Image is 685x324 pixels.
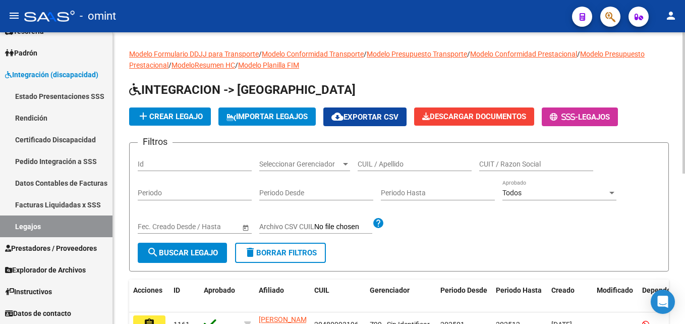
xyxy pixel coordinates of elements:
[137,112,203,121] span: Crear Legajo
[314,223,372,232] input: Archivo CSV CUIL
[323,107,407,126] button: Exportar CSV
[259,286,284,294] span: Afiliado
[129,107,211,126] button: Crear Legajo
[502,189,522,197] span: Todos
[147,246,159,258] mat-icon: search
[5,264,86,276] span: Explorador de Archivos
[470,50,577,58] a: Modelo Conformidad Prestacional
[133,286,162,294] span: Acciones
[5,286,52,297] span: Instructivos
[138,243,227,263] button: Buscar Legajo
[129,83,356,97] span: INTEGRACION -> [GEOGRAPHIC_DATA]
[174,286,180,294] span: ID
[226,112,308,121] span: IMPORTAR LEGAJOS
[372,217,384,229] mat-icon: help
[244,246,256,258] mat-icon: delete
[550,113,578,122] span: -
[492,280,547,313] datatable-header-cell: Periodo Hasta
[137,110,149,122] mat-icon: add
[244,248,317,257] span: Borrar Filtros
[255,280,310,313] datatable-header-cell: Afiliado
[169,280,200,313] datatable-header-cell: ID
[414,107,534,126] button: Descargar Documentos
[259,160,341,169] span: Seleccionar Gerenciador
[5,47,37,59] span: Padrón
[314,286,329,294] span: CUIL
[238,61,299,69] a: Modelo Planilla FIM
[651,290,675,314] div: Open Intercom Messenger
[496,286,542,294] span: Periodo Hasta
[5,69,98,80] span: Integración (discapacidad)
[547,280,593,313] datatable-header-cell: Creado
[200,280,240,313] datatable-header-cell: Aprobado
[440,286,487,294] span: Periodo Desde
[5,308,71,319] span: Datos de contacto
[138,135,173,149] h3: Filtros
[178,223,227,231] input: End date
[366,280,436,313] datatable-header-cell: Gerenciador
[310,280,366,313] datatable-header-cell: CUIL
[204,286,235,294] span: Aprobado
[331,113,398,122] span: Exportar CSV
[259,223,314,231] span: Archivo CSV CUIL
[542,107,618,126] button: -Legajos
[240,222,251,233] button: Open calendar
[367,50,467,58] a: Modelo Presupuesto Transporte
[147,248,218,257] span: Buscar Legajo
[642,286,684,294] span: Dependencia
[8,10,20,22] mat-icon: menu
[593,280,638,313] datatable-header-cell: Modificado
[436,280,492,313] datatable-header-cell: Periodo Desde
[370,286,410,294] span: Gerenciador
[262,50,364,58] a: Modelo Conformidad Transporte
[172,61,235,69] a: ModeloResumen HC
[129,50,259,58] a: Modelo Formulario DDJJ para Transporte
[80,5,116,27] span: - omint
[551,286,575,294] span: Creado
[597,286,633,294] span: Modificado
[331,111,344,123] mat-icon: cloud_download
[218,107,316,126] button: IMPORTAR LEGAJOS
[578,113,610,122] span: Legajos
[129,280,169,313] datatable-header-cell: Acciones
[235,243,326,263] button: Borrar Filtros
[665,10,677,22] mat-icon: person
[138,223,169,231] input: Start date
[5,243,97,254] span: Prestadores / Proveedores
[422,112,526,121] span: Descargar Documentos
